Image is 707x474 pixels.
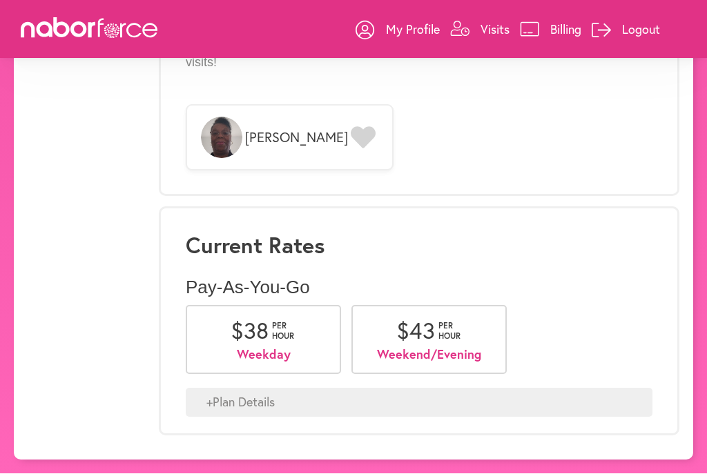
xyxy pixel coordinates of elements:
[374,348,485,363] p: Weekend/Evening
[186,233,652,259] h3: Current Rates
[186,277,652,299] p: Pay-As-You-Go
[272,322,296,342] span: per hour
[356,9,440,50] a: My Profile
[592,9,660,50] a: Logout
[622,21,660,38] p: Logout
[481,21,510,38] p: Visits
[386,21,440,38] p: My Profile
[450,9,510,50] a: Visits
[201,117,242,159] img: svxzkneyQgiXi5n9a1Wr
[550,21,581,38] p: Billing
[396,316,435,346] span: $ 43
[438,322,463,342] span: per hour
[231,316,269,346] span: $ 38
[208,348,319,363] p: Weekday
[520,9,581,50] a: Billing
[245,130,348,146] span: [PERSON_NAME]
[186,388,652,417] div: + Plan Details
